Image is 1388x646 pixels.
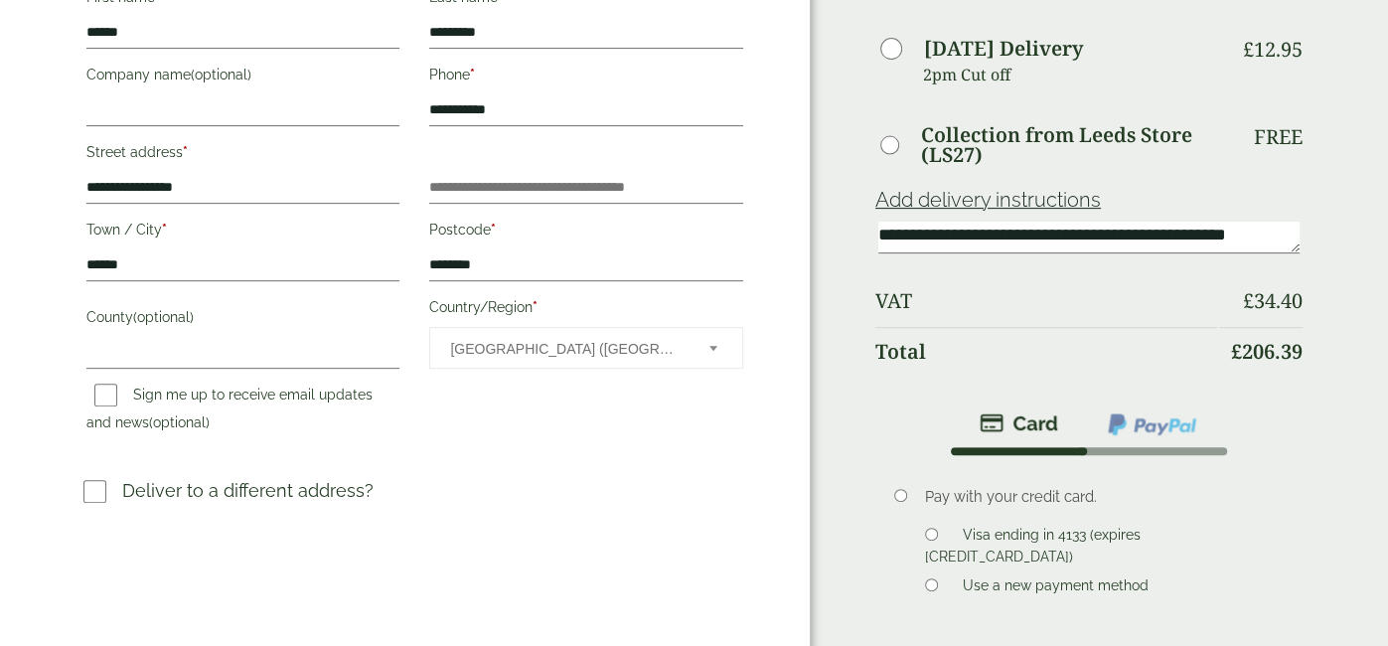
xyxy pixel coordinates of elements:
label: Use a new payment method [955,577,1157,599]
label: Phone [429,61,743,94]
span: (optional) [191,67,251,82]
label: Street address [86,138,400,172]
label: County [86,303,400,337]
th: Total [875,327,1217,376]
span: (optional) [133,309,194,325]
label: [DATE] Delivery [924,39,1083,59]
bdi: 34.40 [1243,287,1303,314]
label: Postcode [429,216,743,249]
abbr: required [183,144,188,160]
abbr: required [533,299,538,315]
span: £ [1243,36,1254,63]
th: VAT [875,277,1217,325]
span: (optional) [149,414,210,430]
abbr: required [470,67,475,82]
p: Pay with your credit card. [925,486,1275,508]
span: Country/Region [429,327,743,369]
abbr: required [162,222,167,238]
span: £ [1243,287,1254,314]
bdi: 12.95 [1243,36,1303,63]
label: Collection from Leeds Store (LS27) [921,125,1217,165]
a: Add delivery instructions [875,188,1101,212]
img: stripe.png [980,411,1058,435]
p: Deliver to a different address? [122,477,374,504]
input: Sign me up to receive email updates and news(optional) [94,384,117,406]
span: United Kingdom (UK) [450,328,683,370]
bdi: 206.39 [1231,338,1303,365]
span: £ [1231,338,1242,365]
label: Sign me up to receive email updates and news [86,387,373,436]
img: ppcp-gateway.png [1106,411,1198,437]
label: Town / City [86,216,400,249]
p: Free [1254,125,1303,149]
abbr: required [491,222,496,238]
label: Country/Region [429,293,743,327]
label: Visa ending in 4133 (expires [CREDIT_CARD_DATA]) [925,527,1141,570]
p: 2pm Cut off [923,60,1217,89]
label: Company name [86,61,400,94]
